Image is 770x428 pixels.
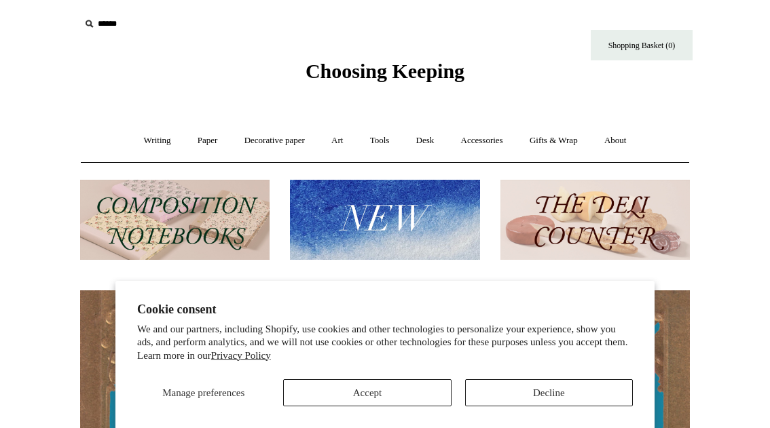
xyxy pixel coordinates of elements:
[80,180,270,260] img: 202302 Composition ledgers.jpg__PID:69722ee6-fa44-49dd-a067-31375e5d54ec
[306,71,464,80] a: Choosing Keeping
[137,379,270,406] button: Manage preferences
[500,180,690,260] img: The Deli Counter
[517,123,590,159] a: Gifts & Wrap
[162,387,244,398] span: Manage preferences
[185,123,230,159] a: Paper
[290,180,479,260] img: New.jpg__PID:f73bdf93-380a-4a35-bcfe-7823039498e1
[283,379,451,406] button: Accept
[591,30,693,60] a: Shopping Basket (0)
[465,379,633,406] button: Decline
[211,350,271,361] a: Privacy Policy
[404,123,447,159] a: Desk
[592,123,639,159] a: About
[449,123,515,159] a: Accessories
[232,123,317,159] a: Decorative paper
[137,323,633,363] p: We and our partners, including Shopify, use cookies and other technologies to personalize your ex...
[319,123,355,159] a: Art
[137,303,633,317] h2: Cookie consent
[132,123,183,159] a: Writing
[306,60,464,82] span: Choosing Keeping
[358,123,402,159] a: Tools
